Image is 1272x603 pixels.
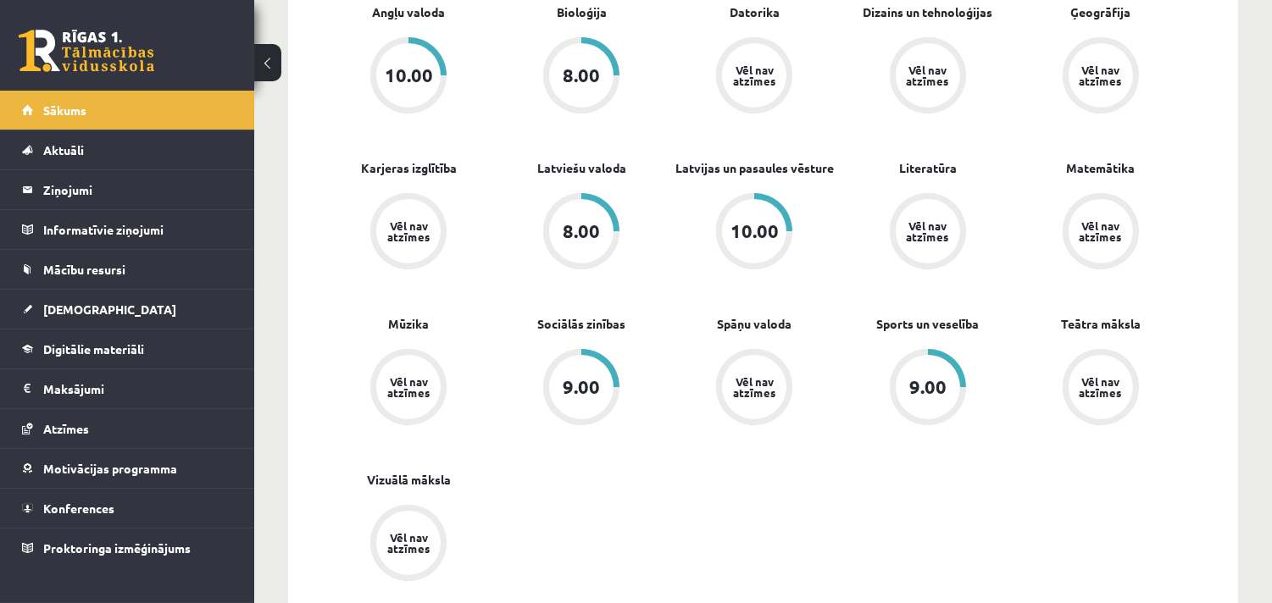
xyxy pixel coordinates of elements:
[1061,315,1141,333] a: Teātra māksla
[388,315,429,333] a: Mūzika
[899,159,957,177] a: Literatūra
[361,159,457,177] a: Karjeras izglītība
[22,528,233,567] a: Proktoringa izmēģinājums
[537,159,626,177] a: Latviešu valoda
[1077,64,1125,86] div: Vēl nav atzīmes
[668,193,841,273] a: 10.00
[322,37,495,117] a: 10.00
[22,290,233,329] a: [DEMOGRAPHIC_DATA]
[1014,193,1187,273] a: Vēl nav atzīmes
[904,220,952,242] div: Vēl nav atzīmes
[842,349,1014,429] a: 9.00
[904,64,952,86] div: Vēl nav atzīmes
[730,64,778,86] div: Vēl nav atzīmes
[495,37,668,117] a: 8.00
[717,315,792,333] a: Spāņu valoda
[43,262,125,277] span: Mācību resursi
[322,505,495,584] a: Vēl nav atzīmes
[43,421,89,436] span: Atzīmes
[22,449,233,488] a: Motivācijas programma
[385,220,432,242] div: Vēl nav atzīmes
[22,170,233,209] a: Ziņojumi
[563,66,600,85] div: 8.00
[730,3,780,21] a: Datorika
[1014,349,1187,429] a: Vēl nav atzīmes
[842,193,1014,273] a: Vēl nav atzīmes
[367,471,451,489] a: Vizuālā māksla
[22,409,233,448] a: Atzīmes
[43,540,191,556] span: Proktoringa izmēģinājums
[1066,159,1135,177] a: Matemātika
[19,30,154,72] a: Rīgas 1. Tālmācības vidusskola
[372,3,445,21] a: Angļu valoda
[22,210,233,249] a: Informatīvie ziņojumi
[495,349,668,429] a: 9.00
[730,376,778,398] div: Vēl nav atzīmes
[43,210,233,249] legend: Informatīvie ziņojumi
[43,142,84,158] span: Aktuāli
[43,341,144,357] span: Digitālie materiāli
[1014,37,1187,117] a: Vēl nav atzīmes
[22,489,233,528] a: Konferences
[1077,376,1125,398] div: Vēl nav atzīmes
[876,315,979,333] a: Sports un veselība
[668,37,841,117] a: Vēl nav atzīmes
[43,170,233,209] legend: Ziņojumi
[675,159,834,177] a: Latvijas un pasaules vēsture
[909,378,947,396] div: 9.00
[668,349,841,429] a: Vēl nav atzīmes
[385,376,432,398] div: Vēl nav atzīmes
[1077,220,1125,242] div: Vēl nav atzīmes
[385,66,433,85] div: 10.00
[495,193,668,273] a: 8.00
[730,222,779,241] div: 10.00
[22,369,233,408] a: Maksājumi
[22,91,233,130] a: Sākums
[43,369,233,408] legend: Maksājumi
[22,250,233,289] a: Mācību resursi
[563,222,600,241] div: 8.00
[43,501,114,516] span: Konferences
[1070,3,1130,21] a: Ģeogrāfija
[385,532,432,554] div: Vēl nav atzīmes
[842,37,1014,117] a: Vēl nav atzīmes
[43,102,86,118] span: Sākums
[537,315,625,333] a: Sociālās zinības
[557,3,607,21] a: Bioloģija
[863,3,992,21] a: Dizains un tehnoloģijas
[22,329,233,368] a: Digitālie materiāli
[43,461,177,476] span: Motivācijas programma
[322,193,495,273] a: Vēl nav atzīmes
[322,349,495,429] a: Vēl nav atzīmes
[22,130,233,169] a: Aktuāli
[43,301,176,317] span: [DEMOGRAPHIC_DATA]
[563,378,600,396] div: 9.00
